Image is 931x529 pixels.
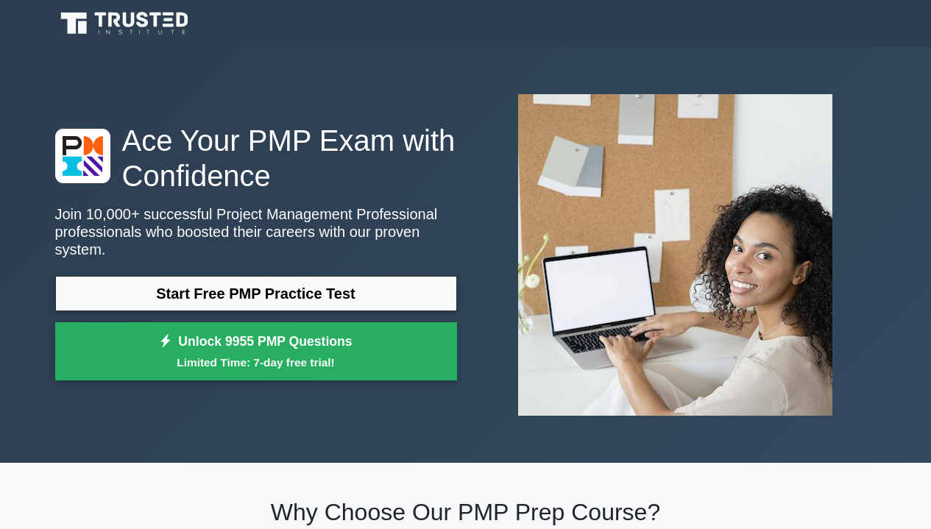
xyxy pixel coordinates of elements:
a: Unlock 9955 PMP QuestionsLimited Time: 7-day free trial! [55,322,457,381]
a: Start Free PMP Practice Test [55,276,457,311]
h1: Ace Your PMP Exam with Confidence [55,123,457,194]
p: Join 10,000+ successful Project Management Professional professionals who boosted their careers w... [55,205,457,258]
small: Limited Time: 7-day free trial! [74,354,439,371]
h2: Why Choose Our PMP Prep Course? [55,498,877,526]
